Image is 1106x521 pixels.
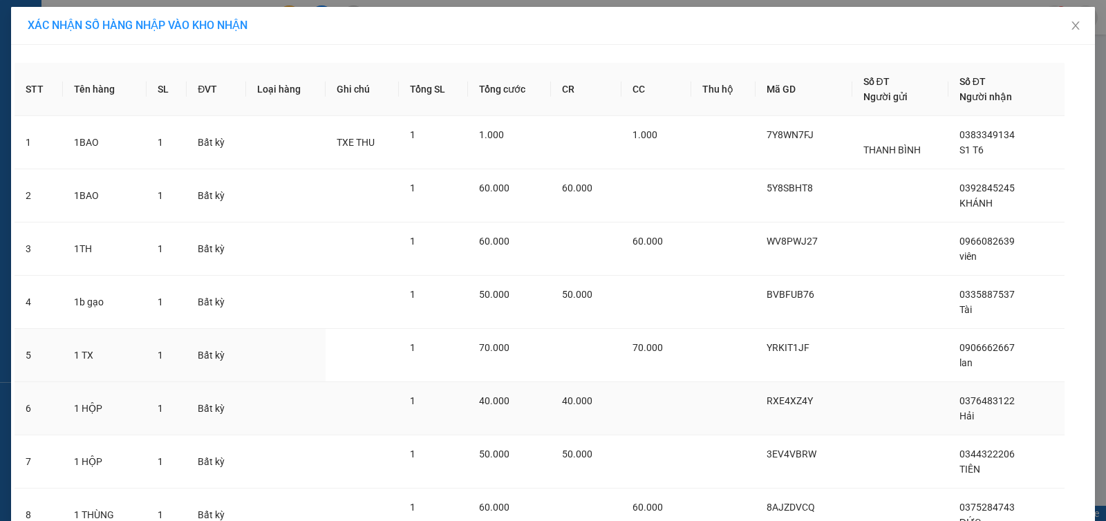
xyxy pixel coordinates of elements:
span: Số ĐT [863,76,890,87]
span: 5Y8SBHT8 [767,182,813,193]
span: 1 [158,403,163,414]
span: TXE THU [337,137,375,148]
th: Tên hàng [63,63,147,116]
span: 0383349134 [959,129,1015,140]
span: 60.000 [479,236,509,247]
span: lan [959,357,973,368]
span: 0392845245 [959,182,1015,193]
td: 1 HỘP [63,382,147,435]
th: CR [551,63,621,116]
th: Mã GD [756,63,852,116]
span: KHÁNH [959,198,993,209]
span: XÁC NHẬN SỐ HÀNG NHẬP VÀO KHO NHẬN [28,19,247,32]
td: Bất kỳ [187,116,246,169]
span: Hải [959,410,974,421]
span: viên [959,251,977,262]
th: ĐVT [187,63,246,116]
td: 5 [15,329,63,382]
span: 1 [410,182,415,193]
span: 50.000 [479,448,509,460]
td: 1 HỘP [63,435,147,489]
span: Số ĐT [959,76,986,87]
span: TIÊN [959,464,980,475]
td: Bất kỳ [187,276,246,329]
td: 1BAO [63,116,147,169]
span: 0335887537 [959,289,1015,300]
span: 3EV4VBRW [767,448,816,460]
span: RXE4XZ4Y [767,395,813,406]
span: 60.000 [479,502,509,513]
td: Bất kỳ [187,329,246,382]
td: 7 [15,435,63,489]
span: 1 [410,342,415,353]
span: 1 [410,395,415,406]
span: 1 [158,243,163,254]
span: 1 [410,129,415,140]
td: 4 [15,276,63,329]
span: 50.000 [479,289,509,300]
span: YRKIT1JF [767,342,809,353]
td: 3 [15,222,63,276]
th: Loại hàng [246,63,326,116]
span: 1.000 [632,129,657,140]
th: CC [621,63,692,116]
span: 1 [158,456,163,467]
span: 1 [158,296,163,307]
span: 8AJZDVCQ [767,502,815,513]
td: 6 [15,382,63,435]
span: 50.000 [562,448,592,460]
th: STT [15,63,63,116]
span: 0375284743 [959,502,1015,513]
td: 1b gạo [63,276,147,329]
span: 1.000 [479,129,504,140]
th: Thu hộ [691,63,756,116]
th: Tổng cước [468,63,551,116]
button: Close [1056,7,1095,46]
td: Bất kỳ [187,169,246,222]
span: WV8PWJ27 [767,236,818,247]
span: 0966082639 [959,236,1015,247]
span: 50.000 [562,289,592,300]
span: Người gửi [863,91,908,102]
span: 60.000 [562,182,592,193]
span: 70.000 [632,342,663,353]
td: Bất kỳ [187,435,246,489]
span: 0376483122 [959,395,1015,406]
span: 1 [410,289,415,300]
td: 1BAO [63,169,147,222]
span: close [1070,20,1081,31]
td: Bất kỳ [187,222,246,276]
span: 40.000 [562,395,592,406]
span: 40.000 [479,395,509,406]
td: Bất kỳ [187,382,246,435]
span: 0906662667 [959,342,1015,353]
span: 60.000 [632,236,663,247]
th: Tổng SL [399,63,468,116]
span: 7Y8WN7FJ [767,129,814,140]
span: 1 [158,350,163,361]
span: 0344322206 [959,448,1015,460]
span: 1 [410,448,415,460]
span: 70.000 [479,342,509,353]
span: Tài [959,304,972,315]
th: Ghi chú [326,63,398,116]
span: 1 [410,502,415,513]
span: 60.000 [632,502,663,513]
span: Người nhận [959,91,1012,102]
td: 2 [15,169,63,222]
span: 1 [410,236,415,247]
th: SL [147,63,187,116]
span: BVBFUB76 [767,289,814,300]
td: 1 [15,116,63,169]
td: 1 TX [63,329,147,382]
span: 1 [158,190,163,201]
span: S1 T6 [959,144,984,155]
span: 1 [158,509,163,520]
td: 1TH [63,222,147,276]
span: 60.000 [479,182,509,193]
span: 1 [158,137,163,148]
span: THANH BÌNH [863,144,921,155]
